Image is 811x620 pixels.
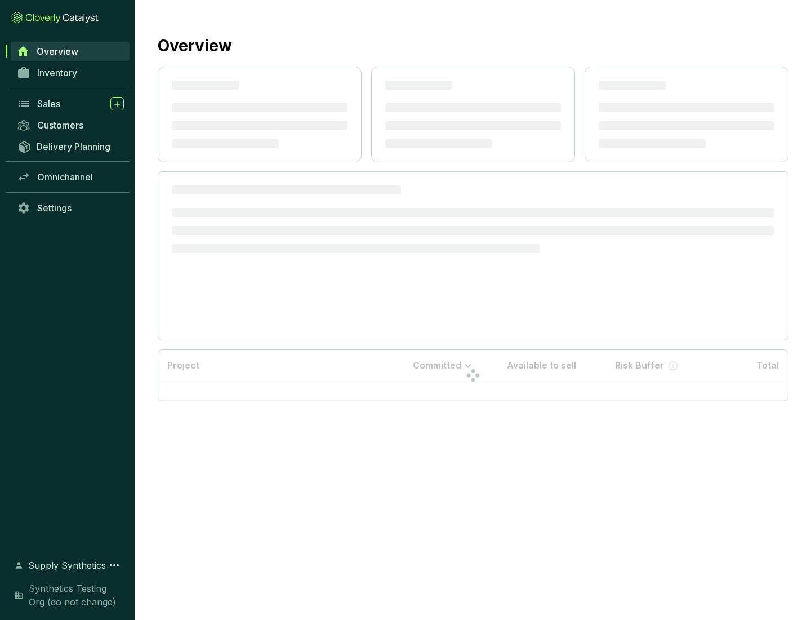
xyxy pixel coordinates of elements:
span: Inventory [37,67,77,78]
span: Sales [37,98,60,109]
span: Delivery Planning [37,141,110,152]
h2: Overview [158,34,232,57]
span: Overview [37,46,78,57]
a: Inventory [11,63,130,82]
a: Omnichannel [11,167,130,187]
a: Overview [11,42,130,61]
a: Sales [11,94,130,113]
a: Delivery Planning [11,137,130,156]
a: Settings [11,198,130,218]
span: Supply Synthetics [28,559,106,572]
span: Customers [37,119,83,131]
a: Customers [11,116,130,135]
span: Omnichannel [37,171,93,183]
span: Synthetics Testing Org (do not change) [29,582,124,609]
span: Settings [37,202,72,214]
